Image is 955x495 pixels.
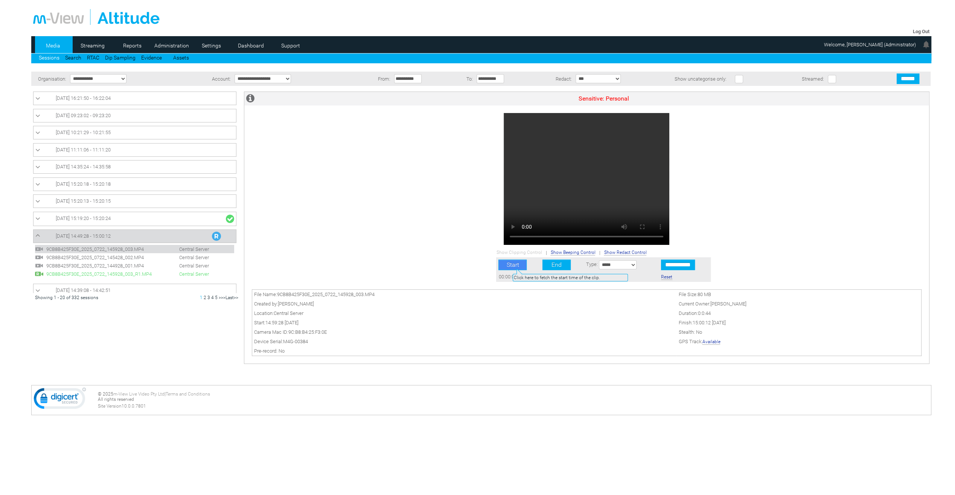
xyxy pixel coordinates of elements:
[274,310,303,316] span: Central Server
[39,55,59,61] a: Sessions
[44,271,159,277] span: 9CB8B425F30E_2025_0722_145928_003_R1.MP4
[542,260,571,270] button: End
[44,263,159,269] span: 9CB8B425F30E_2025_0722_144928_001.MP4
[710,301,746,307] span: [PERSON_NAME]
[35,261,43,270] img: video24.svg
[802,76,824,82] span: Streamed:
[75,40,111,51] a: Streaming
[35,262,213,268] a: 9CB8B425F30E_2025_0722_144928_001.MP4 Central Server
[678,329,695,335] span: Stealth:
[215,295,218,300] a: 5
[676,309,921,318] td: Duration:
[56,164,111,170] span: [DATE] 14:35:24 - 14:35:58
[545,250,547,255] span: |
[56,181,111,187] span: [DATE] 15:20:18 - 15:20:18
[252,309,676,318] td: Location:
[44,246,159,252] span: 9CB8B425F30E_2025_0722_145928_003.MP4
[35,40,72,51] a: Media
[35,295,98,300] span: Showing 1 - 20 of 332 sessions
[56,198,111,204] span: [DATE] 15:20:13 - 15:20:15
[160,271,213,277] span: Central Server
[87,55,99,61] a: RTAC
[160,263,213,269] span: Central Server
[824,42,916,47] span: Welcome, [PERSON_NAME] (Administrator)
[696,329,702,335] span: No
[35,246,213,251] a: 9CB8B425F30E_2025_0722_145928_003.MP4 Central Server
[35,253,43,261] img: video24.svg
[35,180,234,189] a: [DATE] 15:20:18 - 15:20:18
[35,94,234,103] a: [DATE] 16:21:50 - 16:22:04
[913,29,929,34] a: Log Out
[35,245,43,253] img: video24.svg
[193,40,230,51] a: Settings
[35,111,234,120] a: [DATE] 09:23:02 - 09:23:20
[122,403,146,409] span: 10.0.0.7801
[65,55,81,61] a: Search
[550,250,595,255] span: Show Beeping Control
[200,295,203,300] span: 1
[35,254,213,260] a: 9CB8B425F30E_2025_0722_145428_002.MP4 Central Server
[35,286,234,295] a: [DATE] 14:39:08 - 14:42:51
[56,95,111,101] span: [DATE] 16:21:50 - 16:22:04
[35,232,234,241] a: [DATE] 14:49:28 - 15:00:12
[586,261,598,267] span: Type:
[114,40,151,51] a: Reports
[105,55,136,61] a: Dip Sampling
[160,255,213,260] span: Central Server
[56,287,111,293] span: [DATE] 14:39:08 - 14:42:51
[34,387,86,413] img: DigiCert Secured Site Seal
[44,255,159,260] span: 9CB8B425F30E_2025_0722_145428_002.MP4
[160,246,213,252] span: Central Server
[279,348,285,354] span: No
[252,299,676,309] td: Created by:
[661,274,672,280] a: Reset
[173,55,189,61] a: Assets
[604,250,646,255] span: Show Redact Control
[166,391,210,397] a: Terms and Conditions
[56,147,111,153] span: [DATE] 11:11:06 - 11:11:20
[188,72,233,86] td: Account:
[252,337,676,346] td: Device Serial:
[154,40,190,51] a: Administration
[31,72,68,86] td: Organisation:
[212,232,221,241] img: R_Indication.svg
[207,295,210,300] a: 3
[56,233,111,239] span: [DATE] 14:49:28 - 15:00:12
[692,320,725,325] span: 15:00:12 [DATE]
[698,310,710,316] span: 0:0:44
[676,289,921,299] td: File Size:
[278,301,314,307] span: [PERSON_NAME]
[265,320,299,325] span: 14:59:28 [DATE]
[56,113,111,118] span: [DATE] 09:23:02 - 09:23:20
[35,128,234,137] a: [DATE] 10:21:29 - 10:21:55
[288,329,327,335] span: 9C:B8:B4:25:F3:0E
[676,337,921,346] td: GPS Track:
[35,197,234,206] a: [DATE] 15:20:13 - 15:20:15
[98,403,929,409] div: Site Version
[277,292,375,297] span: 9CB8B425F30E_2025_0722_145928_003.MP4
[537,72,574,86] td: Redact:
[498,260,527,270] button: Start
[599,250,600,255] span: |
[516,269,522,274] img: arrow-3.png
[113,391,164,397] a: m-View Live Video Pty Ltd
[360,72,392,86] td: From:
[676,318,921,327] td: Finish:
[283,339,308,344] span: M4G-00384
[279,92,929,105] td: Sensitive: Personal
[35,162,234,171] a: [DATE] 14:35:24 - 14:35:58
[252,327,676,337] td: Camera Mac ID:
[98,391,929,409] div: © 2025 | All rights reserved
[697,292,711,297] span: 80 MB
[225,295,238,300] a: Last>>
[676,299,921,309] td: Current Owner:
[702,339,720,345] a: Available
[35,270,43,278] img: R_Complete.svg
[204,295,206,300] a: 2
[272,40,309,51] a: Support
[211,295,214,300] a: 4
[35,214,234,224] a: [DATE] 15:19:20 - 15:20:24
[35,145,234,154] a: [DATE] 11:11:06 - 11:11:20
[252,318,676,327] td: Start:
[219,295,221,300] a: >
